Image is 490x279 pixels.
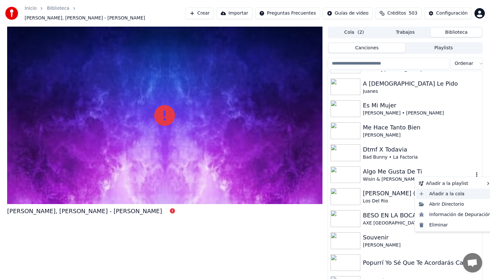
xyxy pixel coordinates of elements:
span: ( 2 ) [357,29,364,36]
div: BESO EN LA BOCA [363,211,480,220]
div: Algo Me Gusta De Ti [363,167,473,176]
button: Canciones [329,43,405,53]
button: Créditos503 [375,7,422,19]
button: Cola [329,28,380,37]
div: Es Mi Mujer [363,101,480,110]
div: Juanes [363,88,480,95]
span: 503 [409,10,417,17]
div: A [DEMOGRAPHIC_DATA] Le Pido [363,79,480,88]
div: Los Del Rio [363,198,480,204]
div: [PERSON_NAME] [363,242,480,249]
div: Bad Bunny • La Factoria [363,154,480,161]
span: Créditos [387,10,406,17]
img: youka [5,7,18,20]
div: Dtmf X Todavia [363,145,480,154]
span: Ordenar [455,60,473,67]
div: AXE [GEOGRAPHIC_DATA] [363,220,480,226]
div: Configuración [436,10,468,17]
div: Souvenir [363,233,480,242]
div: [PERSON_NAME], [PERSON_NAME] - [PERSON_NAME] [7,207,162,216]
div: [PERSON_NAME] (Bayside Boys Mix) [363,189,480,198]
button: Playlists [405,43,482,53]
div: Wisin & [PERSON_NAME] • [PERSON_NAME] • T-Pain [363,176,473,183]
div: Popurrí Yo Sé Que Te Acordarás Cada Vez Te Extraño Más Acá Entre Nos [363,258,480,267]
button: Importar [216,7,252,19]
div: [PERSON_NAME] • [PERSON_NAME] [363,110,480,116]
button: Crear [185,7,214,19]
button: Configuración [424,7,472,19]
a: Biblioteca [47,5,69,12]
button: Trabajos [380,28,431,37]
button: Guías de video [323,7,373,19]
a: Inicio [25,5,37,12]
div: Chat abierto [463,253,482,273]
span: [PERSON_NAME], [PERSON_NAME] - [PERSON_NAME] [25,15,145,21]
div: [PERSON_NAME] [363,132,480,139]
div: Me Hace Tanto Bien [363,123,480,132]
button: Preguntas Frecuentes [255,7,320,19]
nav: breadcrumb [25,5,185,21]
button: Biblioteca [431,28,482,37]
